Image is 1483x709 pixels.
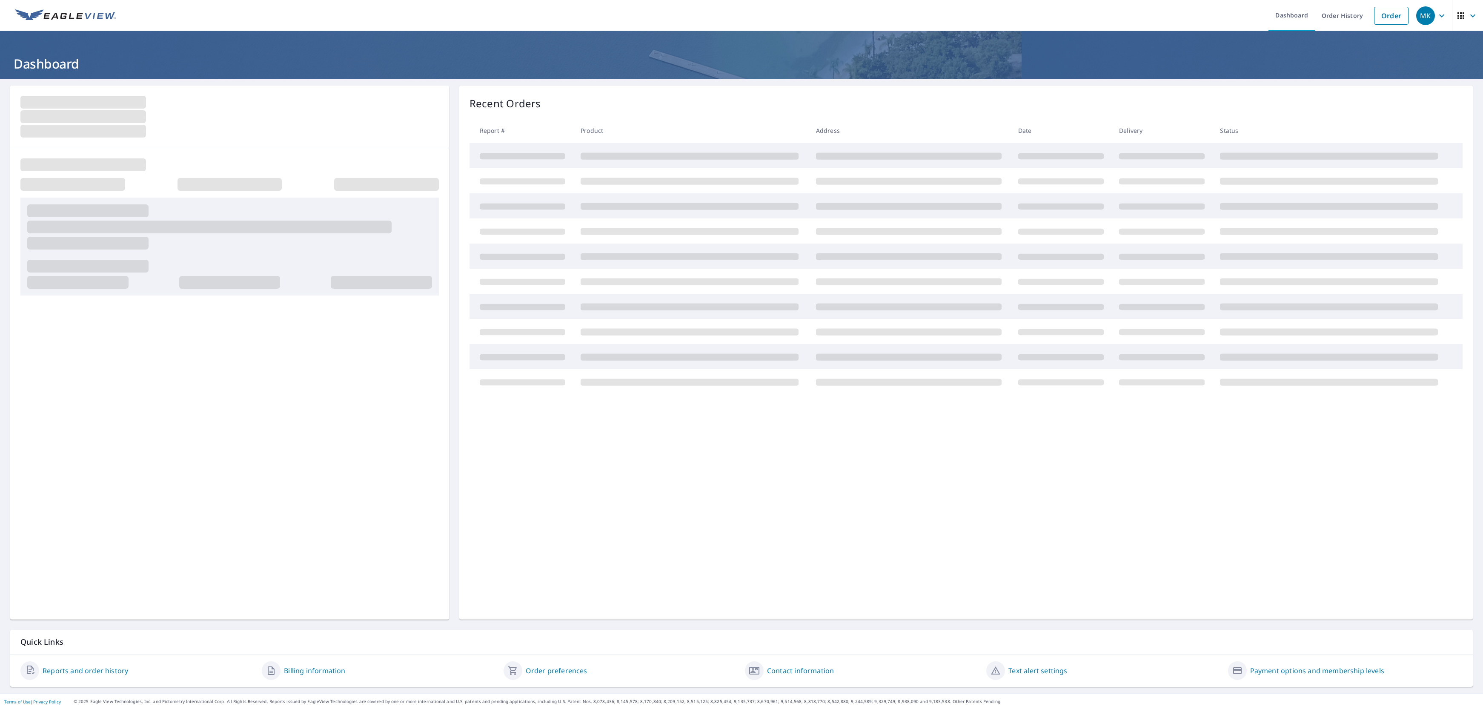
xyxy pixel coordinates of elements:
[767,666,834,676] a: Contact information
[4,699,61,704] p: |
[284,666,345,676] a: Billing information
[20,637,1463,647] p: Quick Links
[1374,7,1409,25] a: Order
[1008,666,1067,676] a: Text alert settings
[1112,118,1213,143] th: Delivery
[1011,118,1112,143] th: Date
[574,118,809,143] th: Product
[1416,6,1435,25] div: MK
[809,118,1011,143] th: Address
[526,666,587,676] a: Order preferences
[10,55,1473,72] h1: Dashboard
[43,666,128,676] a: Reports and order history
[4,699,31,705] a: Terms of Use
[74,698,1479,705] p: © 2025 Eagle View Technologies, Inc. and Pictometry International Corp. All Rights Reserved. Repo...
[470,96,541,111] p: Recent Orders
[33,699,61,705] a: Privacy Policy
[1213,118,1449,143] th: Status
[1250,666,1384,676] a: Payment options and membership levels
[470,118,574,143] th: Report #
[15,9,116,22] img: EV Logo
